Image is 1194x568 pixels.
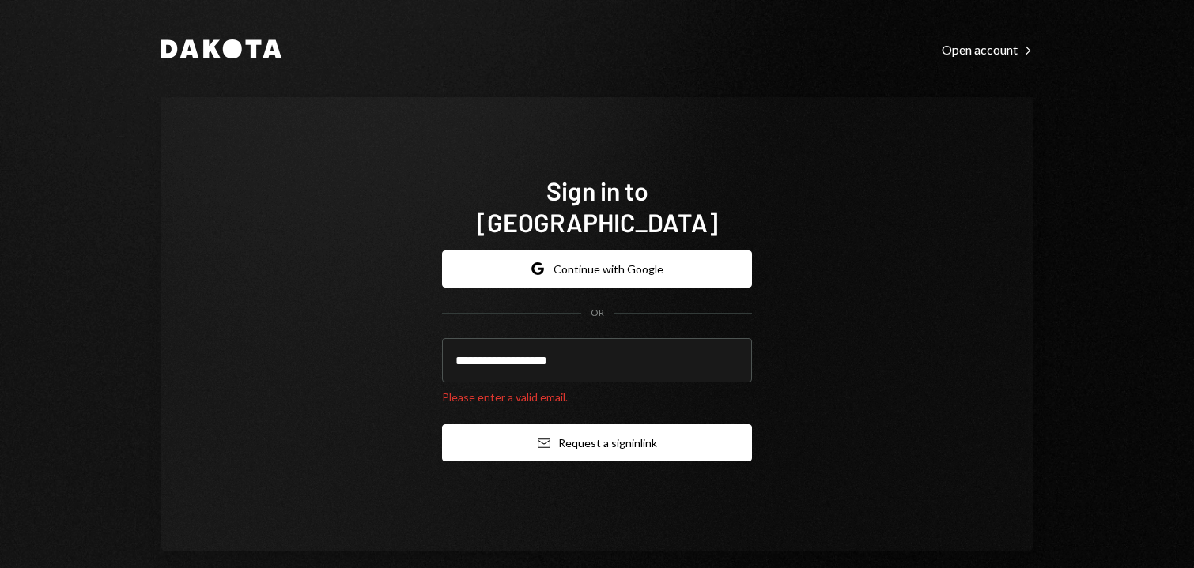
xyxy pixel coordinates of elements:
div: Please enter a valid email. [442,389,752,405]
a: Open account [942,40,1033,58]
h1: Sign in to [GEOGRAPHIC_DATA] [442,175,752,238]
div: Open account [942,42,1033,58]
div: OR [591,307,604,320]
button: Request a signinlink [442,424,752,461]
button: Continue with Google [442,250,752,288]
